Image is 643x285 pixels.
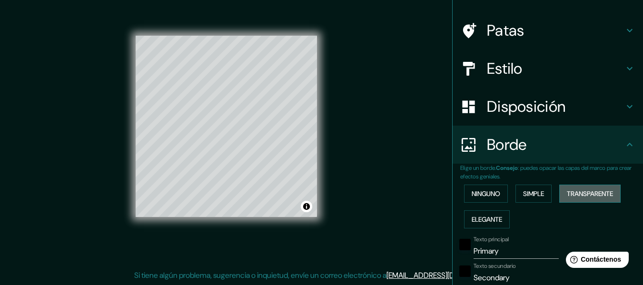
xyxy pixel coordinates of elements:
font: Si tiene algún problema, sugerencia o inquietud, envíe un correo electrónico a [134,270,386,280]
a: [EMAIL_ADDRESS][DOMAIN_NAME] [386,270,504,280]
div: Borde [453,126,643,164]
font: Elige un borde. [460,164,496,172]
font: Elegante [472,215,502,224]
font: Texto secundario [474,262,516,270]
div: Patas [453,11,643,49]
button: Ninguno [464,185,508,203]
font: Borde [487,135,527,155]
button: negro [459,239,471,250]
iframe: Lanzador de widgets de ayuda [558,248,633,275]
font: Texto principal [474,236,509,243]
button: Activar o desactivar atribución [301,201,312,212]
font: Ninguno [472,189,500,198]
div: Estilo [453,49,643,88]
font: Estilo [487,59,523,79]
font: Patas [487,20,524,40]
font: : puedes opacar las capas del marco para crear efectos geniales. [460,164,632,180]
div: Disposición [453,88,643,126]
font: Disposición [487,97,565,117]
font: Transparente [567,189,613,198]
font: Consejo [496,164,518,172]
button: Elegante [464,210,510,228]
font: Simple [523,189,544,198]
button: Transparente [559,185,621,203]
button: negro [459,265,471,277]
button: Simple [515,185,552,203]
